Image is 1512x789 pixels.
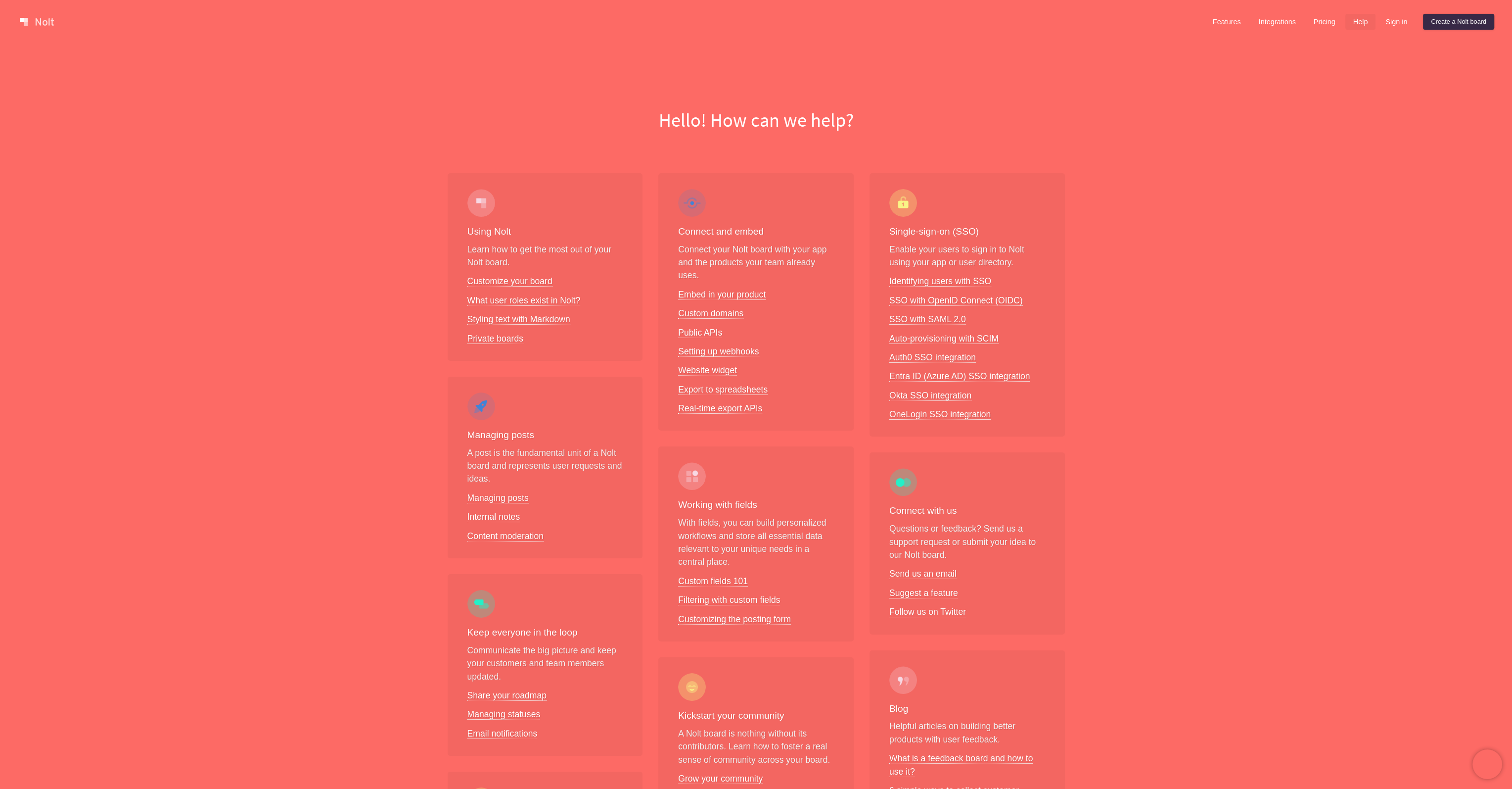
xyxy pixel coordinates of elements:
[678,403,762,414] a: Real-time export APIs
[467,428,623,443] h3: Managing posts
[889,334,999,344] a: Auto-provisioning with SCIM
[889,702,1045,716] h3: Blog
[889,607,966,617] a: Follow us on Twitter
[467,512,520,522] a: Internal notes
[467,446,623,486] p: A post is the fundamental unit of a Nolt board and represents user requests and ideas.
[678,290,766,300] a: Embed in your product
[678,614,791,625] a: Customizing the posting form
[467,531,544,542] a: Content moderation
[678,498,834,512] h3: Working with fields
[889,352,976,363] a: Auth0 SSO integration
[467,644,623,683] p: Communicate the big picture and keep your customers and team members updated.
[889,314,966,325] a: SSO with SAML 2.0
[678,308,743,319] a: Custom domains
[467,729,538,739] a: Email notifications
[889,391,971,401] a: Okta SSO integration
[467,296,581,306] a: What user roles exist in Nolt?
[467,690,547,701] a: Share your roadmap
[1205,14,1249,30] a: Features
[467,709,541,720] a: Managing statuses
[467,493,529,503] a: Managing posts
[1345,14,1376,30] a: Help
[467,626,623,640] h3: Keep everyone in the loop
[889,522,1045,561] p: Questions or feedback? Send us a support request or submit your idea to our Nolt board.
[467,334,523,344] a: Private boards
[467,225,623,239] h3: Using Nolt
[889,753,1033,777] a: What is a feedback board and how to use it?
[889,409,991,420] a: OneLogin SSO integration
[678,595,780,605] a: Filtering with custom fields
[889,296,1023,306] a: SSO with OpenID Connect (OIDC)
[467,314,570,325] a: Styling text with Markdown
[678,516,834,569] p: With fields, you can build personalized workflows and store all essential data relevant to your u...
[889,276,991,287] a: Identifying users with SSO
[1423,14,1494,30] a: Create a Nolt board
[678,774,763,784] a: Grow your community
[678,576,748,587] a: Custom fields 101
[889,225,1045,239] h3: Single-sign-on (SSO)
[889,588,958,598] a: Suggest a feature
[678,243,834,282] p: Connect your Nolt board with your app and the products your team already uses.
[678,727,834,766] p: A Nolt board is nothing without its contributors. Learn how to foster a real sense of community a...
[678,385,768,395] a: Export to spreadsheets
[889,720,1045,746] p: Helpful articles on building better products with user feedback.
[8,107,1504,134] h1: Hello! How can we help?
[678,328,722,338] a: Public APIs
[678,225,834,239] h3: Connect and embed
[467,276,552,287] a: Customize your board
[1250,14,1303,30] a: Integrations
[678,346,759,357] a: Setting up webhooks
[678,365,737,376] a: Website widget
[889,504,1045,518] h3: Connect with us
[1472,749,1502,779] iframe: Chatra live chat
[1306,14,1343,30] a: Pricing
[467,243,623,269] p: Learn how to get the most out of your Nolt board.
[1377,14,1415,30] a: Sign in
[889,371,1030,382] a: Entra ID (Azure AD) SSO integration
[889,569,957,579] a: Send us an email
[889,243,1045,269] p: Enable your users to sign in to Nolt using your app or user directory.
[678,709,834,723] h3: Kickstart your community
